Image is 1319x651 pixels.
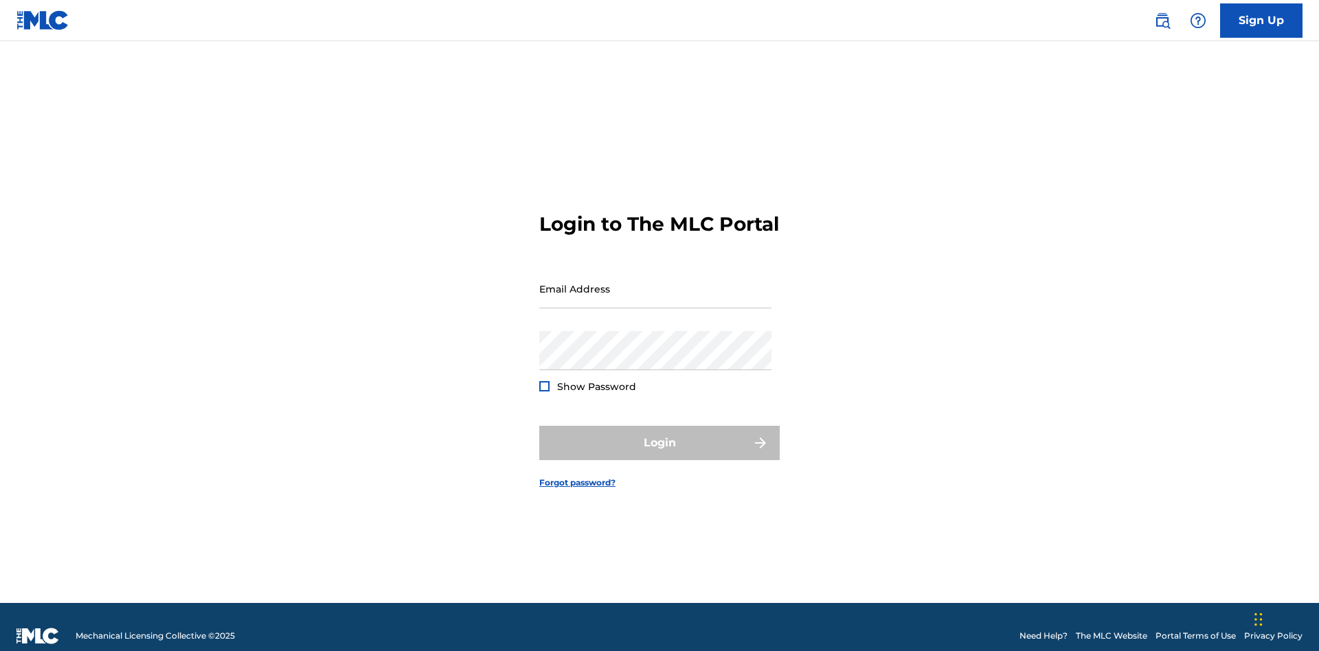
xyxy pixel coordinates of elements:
[16,628,59,644] img: logo
[16,10,69,30] img: MLC Logo
[539,477,616,489] a: Forgot password?
[1154,12,1171,29] img: search
[1149,7,1176,34] a: Public Search
[1184,7,1212,34] div: Help
[1155,630,1236,642] a: Portal Terms of Use
[1250,585,1319,651] iframe: Chat Widget
[1076,630,1147,642] a: The MLC Website
[1244,630,1303,642] a: Privacy Policy
[1190,12,1206,29] img: help
[539,212,779,236] h3: Login to The MLC Portal
[76,630,235,642] span: Mechanical Licensing Collective © 2025
[1254,599,1263,640] div: Drag
[1220,3,1303,38] a: Sign Up
[557,380,636,393] span: Show Password
[1019,630,1068,642] a: Need Help?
